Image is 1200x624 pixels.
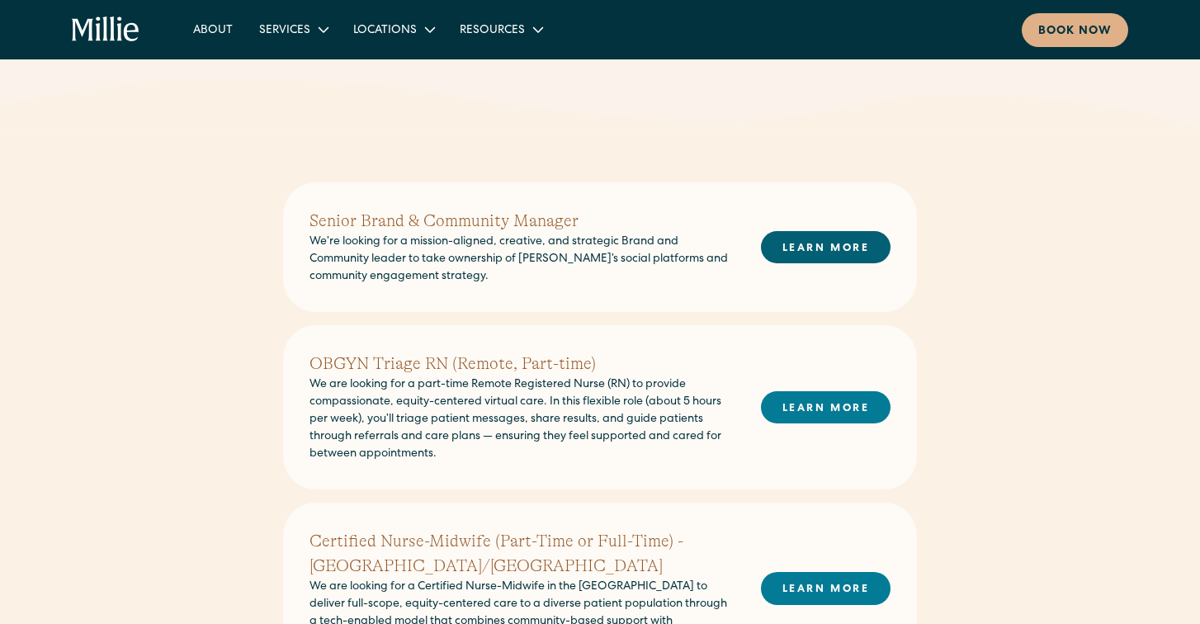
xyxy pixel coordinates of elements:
div: Locations [340,16,446,43]
h2: Certified Nurse-Midwife (Part-Time or Full-Time) - [GEOGRAPHIC_DATA]/[GEOGRAPHIC_DATA] [309,529,735,579]
a: Book now [1022,13,1128,47]
div: Services [259,22,310,40]
div: Services [246,16,340,43]
div: Resources [446,16,555,43]
a: home [72,17,140,43]
a: LEARN MORE [761,391,891,423]
div: Resources [460,22,525,40]
a: LEARN MORE [761,231,891,263]
p: We are looking for a part-time Remote Registered Nurse (RN) to provide compassionate, equity-cent... [309,376,735,463]
a: About [180,16,246,43]
div: Book now [1038,23,1112,40]
p: We’re looking for a mission-aligned, creative, and strategic Brand and Community leader to take o... [309,234,735,286]
h2: OBGYN Triage RN (Remote, Part-time) [309,352,735,376]
a: LEARN MORE [761,572,891,604]
div: Locations [353,22,417,40]
h2: Senior Brand & Community Manager [309,209,735,234]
